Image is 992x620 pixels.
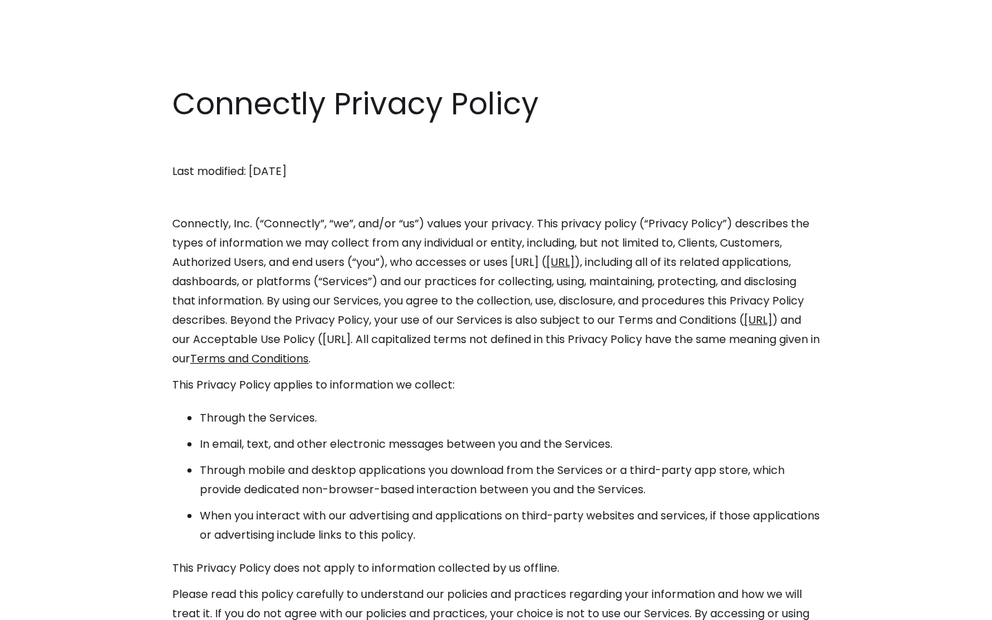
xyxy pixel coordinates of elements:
[172,559,820,578] p: This Privacy Policy does not apply to information collected by us offline.
[200,461,820,499] li: Through mobile and desktop applications you download from the Services or a third-party app store...
[14,595,83,615] aside: Language selected: English
[172,83,820,125] h1: Connectly Privacy Policy
[546,254,575,270] a: [URL]
[200,435,820,454] li: In email, text, and other electronic messages between you and the Services.
[190,351,309,366] a: Terms and Conditions
[172,136,820,155] p: ‍
[172,188,820,207] p: ‍
[28,596,83,615] ul: Language list
[172,375,820,395] p: This Privacy Policy applies to information we collect:
[200,409,820,428] li: Through the Services.
[172,162,820,181] p: Last modified: [DATE]
[744,312,772,328] a: [URL]
[200,506,820,545] li: When you interact with our advertising and applications on third-party websites and services, if ...
[172,214,820,369] p: Connectly, Inc. (“Connectly”, “we”, and/or “us”) values your privacy. This privacy policy (“Priva...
